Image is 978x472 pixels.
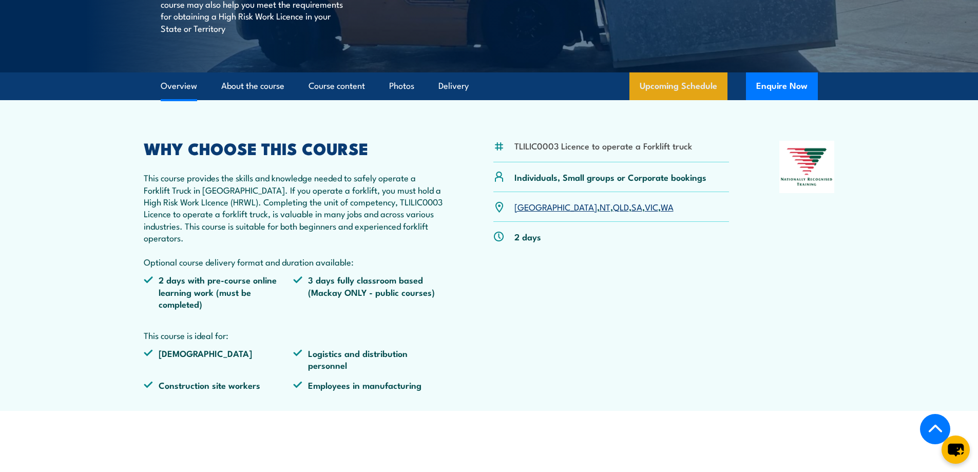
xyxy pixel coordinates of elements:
a: Upcoming Schedule [629,72,727,100]
a: NT [600,200,610,213]
a: [GEOGRAPHIC_DATA] [514,200,597,213]
a: About the course [221,72,284,100]
p: This course provides the skills and knowledge needed to safely operate a Forklift Truck in [GEOGR... [144,172,444,268]
li: Employees in manufacturing [293,379,443,391]
button: Enquire Now [746,72,818,100]
p: Individuals, Small groups or Corporate bookings [514,171,706,183]
li: 2 days with pre-course online learning work (must be completed) [144,274,294,310]
p: This course is ideal for: [144,329,444,341]
li: TLILIC0003 Licence to operate a Forklift truck [514,140,692,152]
li: Logistics and distribution personnel [293,347,443,371]
h2: WHY CHOOSE THIS COURSE [144,141,444,155]
a: WA [661,200,674,213]
img: Nationally Recognised Training logo. [779,141,835,193]
a: Overview [161,72,197,100]
a: Course content [309,72,365,100]
li: [DEMOGRAPHIC_DATA] [144,347,294,371]
button: chat-button [942,436,970,464]
a: Photos [389,72,414,100]
a: Delivery [438,72,469,100]
p: 2 days [514,231,541,242]
li: 3 days fully classroom based (Mackay ONLY - public courses) [293,274,443,310]
li: Construction site workers [144,379,294,391]
a: SA [631,200,642,213]
p: , , , , , [514,201,674,213]
a: VIC [645,200,658,213]
a: QLD [613,200,629,213]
